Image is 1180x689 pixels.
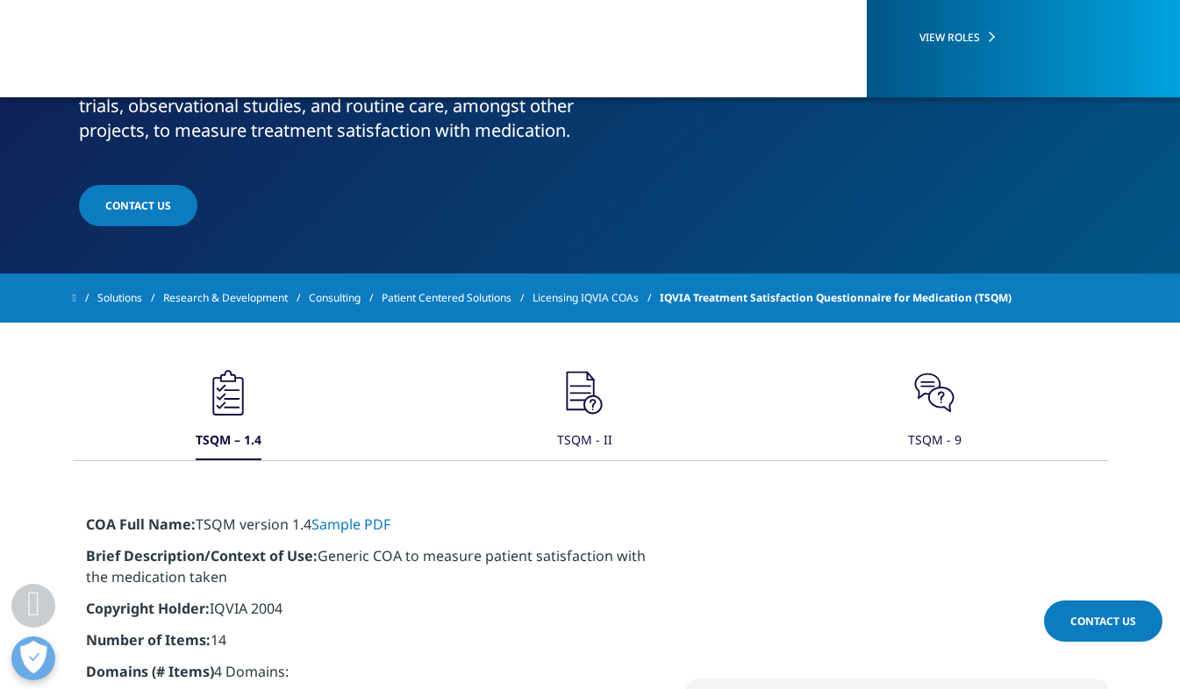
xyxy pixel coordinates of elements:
strong: COA Full Name: [86,515,196,534]
a: Research & Development [163,282,309,314]
a: Solutions [97,282,163,314]
p: IQVIA 2004 [86,598,647,629]
a: VIEW ROLES [919,30,1126,45]
div: TSQM - 9 [908,423,962,460]
a: Contact Us [1044,600,1162,642]
span: Contact Us [1070,614,1136,629]
button: TSQM - 9 [905,366,962,460]
div: TSQM - II [557,423,612,460]
span: Contact us [105,198,171,213]
button: 優先設定センターを開く [11,636,55,680]
span: IQVIA Treatment Satisfaction Questionnaire for Medication (TSQM) [660,282,1012,314]
p: TSQM version 1.4 [86,514,647,545]
strong: Domains (# Items) [86,662,214,681]
strong: Number of Items: [86,630,211,650]
a: Patient Centered Solutions [382,282,533,314]
a: Sample PDF [311,515,390,534]
strong: Brief Description/Context of Use: [86,546,318,565]
p: 14 [86,629,647,661]
a: Contact us [79,185,197,226]
strong: Copyright Holder: [86,599,210,618]
p: Generic COA to measure patient satisfaction with the medication taken [86,545,647,598]
button: TSQM – 1.4 [193,366,261,460]
button: TSQM - II [554,366,612,460]
div: TSQM – 1.4 [196,423,261,460]
a: Consulting [309,282,382,314]
a: Licensing IQVIA COAs [533,282,660,314]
